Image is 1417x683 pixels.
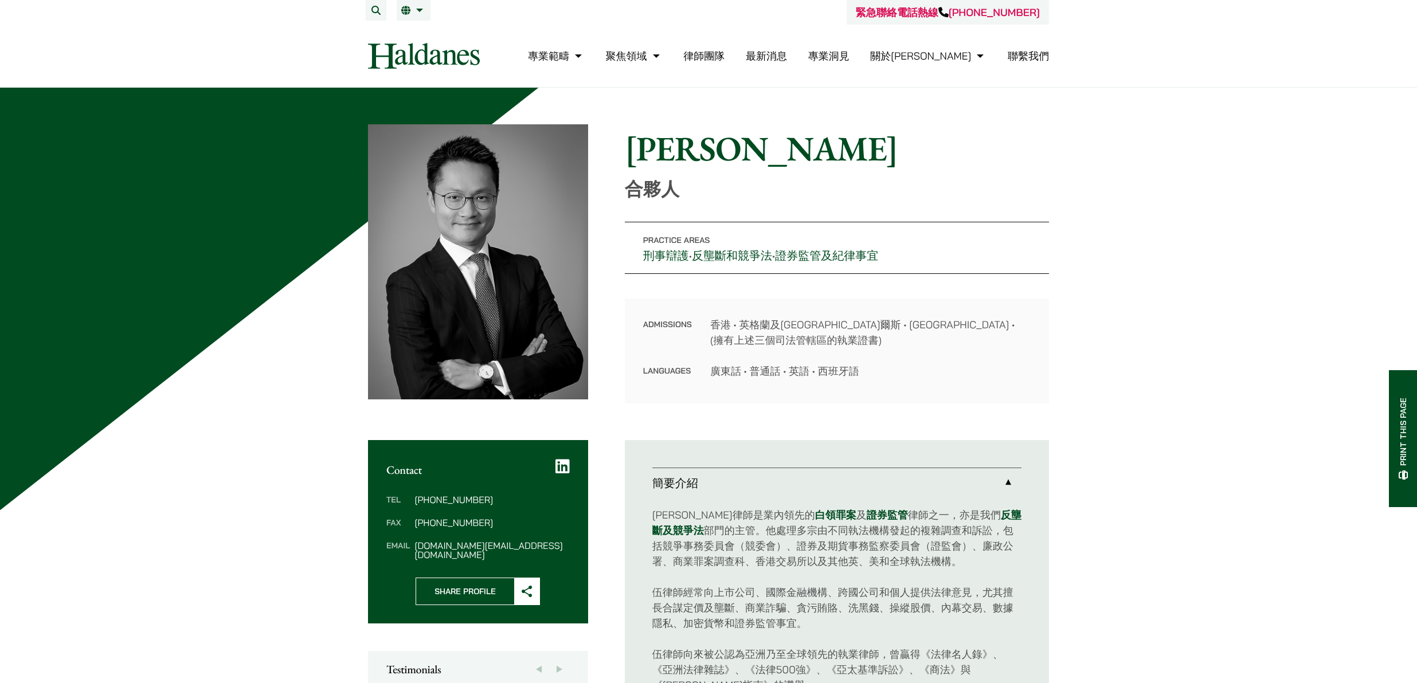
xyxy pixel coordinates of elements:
a: 證券監管 [867,508,908,521]
dt: Languages [643,363,692,379]
dt: Fax [386,518,410,541]
a: 緊急聯絡電話熱線[PHONE_NUMBER] [856,6,1040,19]
img: Logo of Haldanes [368,43,480,69]
a: 聚焦領域 [606,49,663,62]
a: 聯繫我們 [1008,49,1049,62]
a: 專業洞見 [808,49,850,62]
a: 反壟斷及競爭法 [652,508,1021,537]
h2: Testimonials [386,662,570,676]
dt: Tel [386,495,410,518]
dt: Admissions [643,317,692,363]
a: 反壟斷和競爭法 [692,248,772,263]
a: 律師團隊 [683,49,725,62]
a: 繁 [401,6,426,15]
span: Share Profile [416,578,514,605]
a: 專業範疇 [528,49,585,62]
dd: 香港 • 英格蘭及[GEOGRAPHIC_DATA]爾斯 • [GEOGRAPHIC_DATA] • (擁有上述三個司法管轄區的執業證書) [710,317,1031,348]
a: 關於何敦 [870,49,987,62]
p: 伍律師經常向上市公司、國際金融機構、跨國公司和個人提供法律意見，尤其擅長合謀定價及壟斷、商業詐騙、貪污賄賂、洗黑錢、操縱股價、內幕交易、數據隱私、加密貨幣和證券監管事宜。 [652,584,1021,631]
dd: 廣東話 • 普通話 • 英語 • 西班牙語 [710,363,1031,379]
a: 白領罪案 [815,508,856,521]
h2: Contact [386,463,570,477]
h1: [PERSON_NAME] [625,128,1049,169]
a: LinkedIn [555,458,570,474]
p: [PERSON_NAME]律師是業內領先的 及 律師之一，亦是我們 部門的主管。他處理多宗由不同執法機構發起的複雜調查和訴訟，包括競爭事務委員會（競委會）、證券及期貨事務監察委員會（證監會）、廉... [652,507,1021,569]
a: 刑事辯護 [643,248,689,263]
a: 最新消息 [746,49,787,62]
span: Practice Areas [643,235,710,245]
p: • • [625,222,1049,274]
dd: [PHONE_NUMBER] [414,518,569,527]
button: Share Profile [416,578,540,605]
dd: [PHONE_NUMBER] [414,495,569,504]
a: 證券監管及紀律事宜 [775,248,878,263]
dd: [DOMAIN_NAME][EMAIL_ADDRESS][DOMAIN_NAME] [414,541,569,559]
a: 簡要介紹 [652,468,1021,498]
p: 合夥人 [625,178,1049,200]
dt: Email [386,541,410,559]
